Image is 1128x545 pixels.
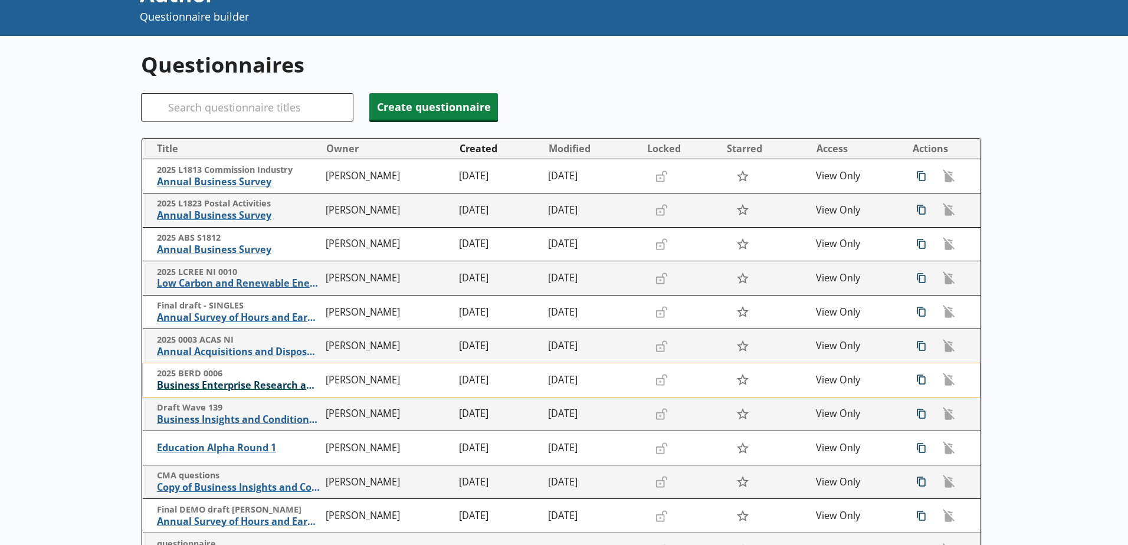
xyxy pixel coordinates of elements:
td: View Only [811,227,900,261]
td: View Only [811,499,900,533]
td: [DATE] [543,431,641,465]
td: [PERSON_NAME] [321,363,455,398]
td: [DATE] [543,159,641,193]
td: [PERSON_NAME] [321,329,455,363]
td: [PERSON_NAME] [321,465,455,499]
td: View Only [811,431,900,465]
td: [DATE] [543,499,641,533]
td: View Only [811,295,900,329]
button: Create questionnaire [369,93,498,120]
td: [DATE] [543,397,641,431]
button: Locked [642,139,721,158]
span: 2025 ABS S1812 [157,232,320,244]
td: View Only [811,159,900,193]
span: 2025 LCREE NI 0010 [157,267,320,278]
span: Annual Business Survey [157,176,320,188]
td: [DATE] [454,397,543,431]
td: [PERSON_NAME] [321,261,455,296]
span: Draft Wave 139 [157,402,320,413]
input: Search questionnaire titles [141,93,353,122]
td: [PERSON_NAME] [321,499,455,533]
button: Star [730,233,755,255]
td: [DATE] [543,227,641,261]
td: [DATE] [454,465,543,499]
h1: Questionnaires [141,50,982,79]
td: [DATE] [454,295,543,329]
td: View Only [811,329,900,363]
button: Star [730,199,755,221]
button: Star [730,403,755,425]
td: [DATE] [543,329,641,363]
span: Annual Survey of Hours and Earnings ([PERSON_NAME]) [157,311,320,324]
span: Business Insights and Conditions Survey (BICS) [157,413,320,426]
td: View Only [811,193,900,228]
span: Annual Survey of Hours and Earnings ([PERSON_NAME]) [157,516,320,528]
button: Star [730,505,755,527]
button: Starred [722,139,810,158]
td: [DATE] [543,295,641,329]
span: Copy of Business Insights and Conditions Survey (BICS) [157,481,320,494]
span: Annual Business Survey [157,244,320,256]
td: View Only [811,397,900,431]
td: [PERSON_NAME] [321,431,455,465]
td: [DATE] [543,193,641,228]
td: View Only [811,465,900,499]
button: Star [730,369,755,391]
td: [DATE] [543,363,641,398]
td: [PERSON_NAME] [321,193,455,228]
span: Annual Acquisitions and Disposals of Capital Assets [157,346,320,358]
td: View Only [811,363,900,398]
span: Business Enterprise Research and Development [157,379,320,392]
button: Star [730,165,755,188]
td: [DATE] [454,499,543,533]
span: 2025 L1823 Postal Activities [157,198,320,209]
button: Created [455,139,543,158]
span: Annual Business Survey [157,209,320,222]
button: Access [811,139,899,158]
td: [DATE] [454,261,543,296]
span: CMA questions [157,470,320,481]
button: Star [730,335,755,357]
td: [PERSON_NAME] [321,295,455,329]
td: [PERSON_NAME] [321,397,455,431]
span: 2025 BERD 0006 [157,368,320,379]
td: [DATE] [454,227,543,261]
span: Final draft - SINGLES [157,300,320,311]
td: [DATE] [454,193,543,228]
button: Star [730,301,755,323]
span: Education Alpha Round 1 [157,442,320,454]
button: Title [147,139,320,158]
p: Questionnaire builder [140,9,759,24]
td: [PERSON_NAME] [321,159,455,193]
span: Final DEMO draft [PERSON_NAME] [157,504,320,516]
td: [DATE] [454,431,543,465]
td: View Only [811,261,900,296]
td: [PERSON_NAME] [321,227,455,261]
td: [DATE] [543,465,641,499]
button: Star [730,267,755,289]
span: Low Carbon and Renewable Energy Economy Survey [157,277,320,290]
button: Star [730,471,755,493]
span: 2025 0003 ACAS NI [157,334,320,346]
td: [DATE] [454,363,543,398]
button: Star [730,436,755,459]
span: 2025 L1813 Commission Industry [157,165,320,176]
td: [DATE] [454,329,543,363]
th: Actions [900,139,981,159]
button: Owner [322,139,454,158]
td: [DATE] [454,159,543,193]
button: Modified [544,139,641,158]
td: [DATE] [543,261,641,296]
